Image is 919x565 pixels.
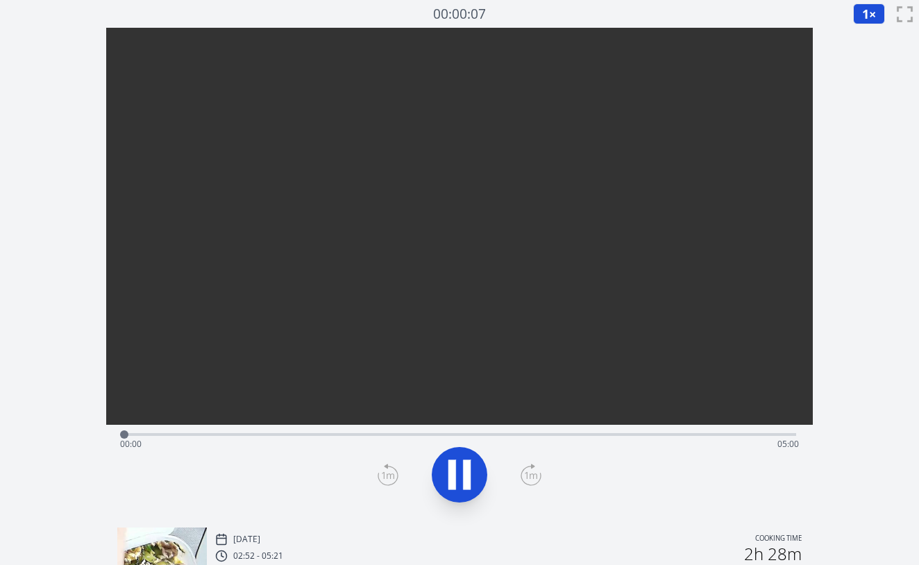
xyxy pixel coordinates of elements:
p: Cooking time [755,533,802,546]
a: 00:00:07 [433,4,486,24]
span: 1 [862,6,869,22]
h2: 2h 28m [744,546,802,562]
span: 05:00 [777,438,799,450]
p: 02:52 - 05:21 [233,550,283,562]
p: [DATE] [233,534,260,545]
button: 1× [853,3,885,24]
